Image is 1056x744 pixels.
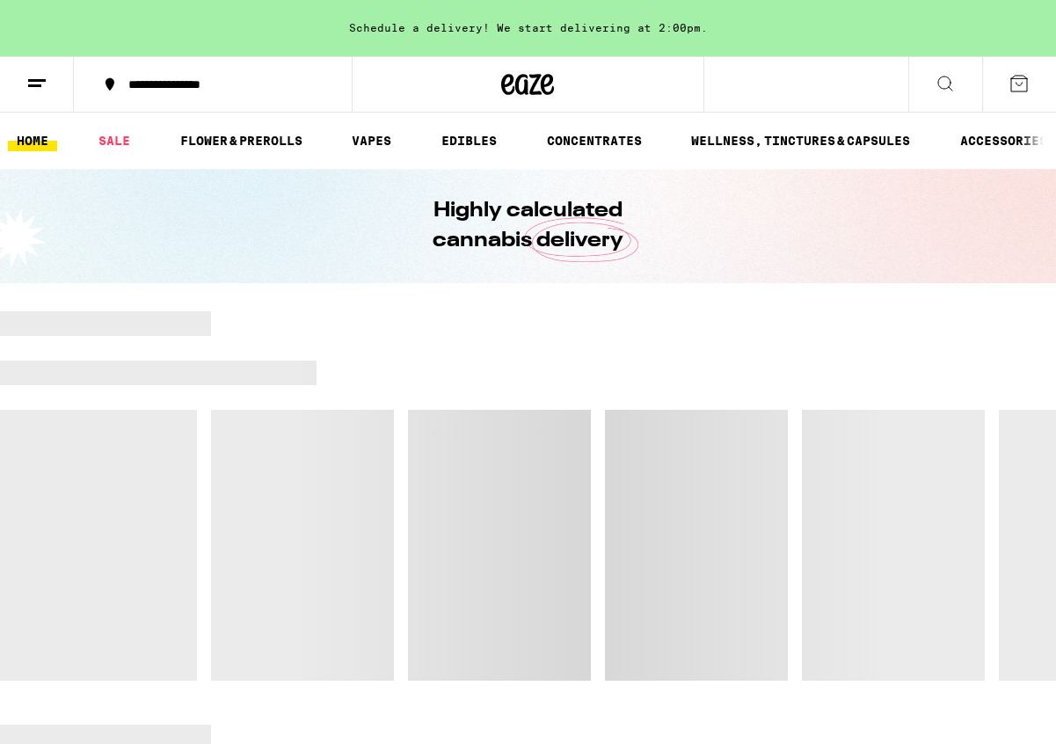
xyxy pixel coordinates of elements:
[343,130,400,151] a: VAPES
[951,130,1056,151] a: ACCESSORIES
[682,130,919,151] a: WELLNESS, TINCTURES & CAPSULES
[433,130,506,151] a: EDIBLES
[90,130,139,151] a: SALE
[383,196,674,256] h1: Highly calculated cannabis delivery
[538,130,651,151] a: CONCENTRATES
[171,130,311,151] a: FLOWER & PREROLLS
[8,130,57,151] a: HOME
